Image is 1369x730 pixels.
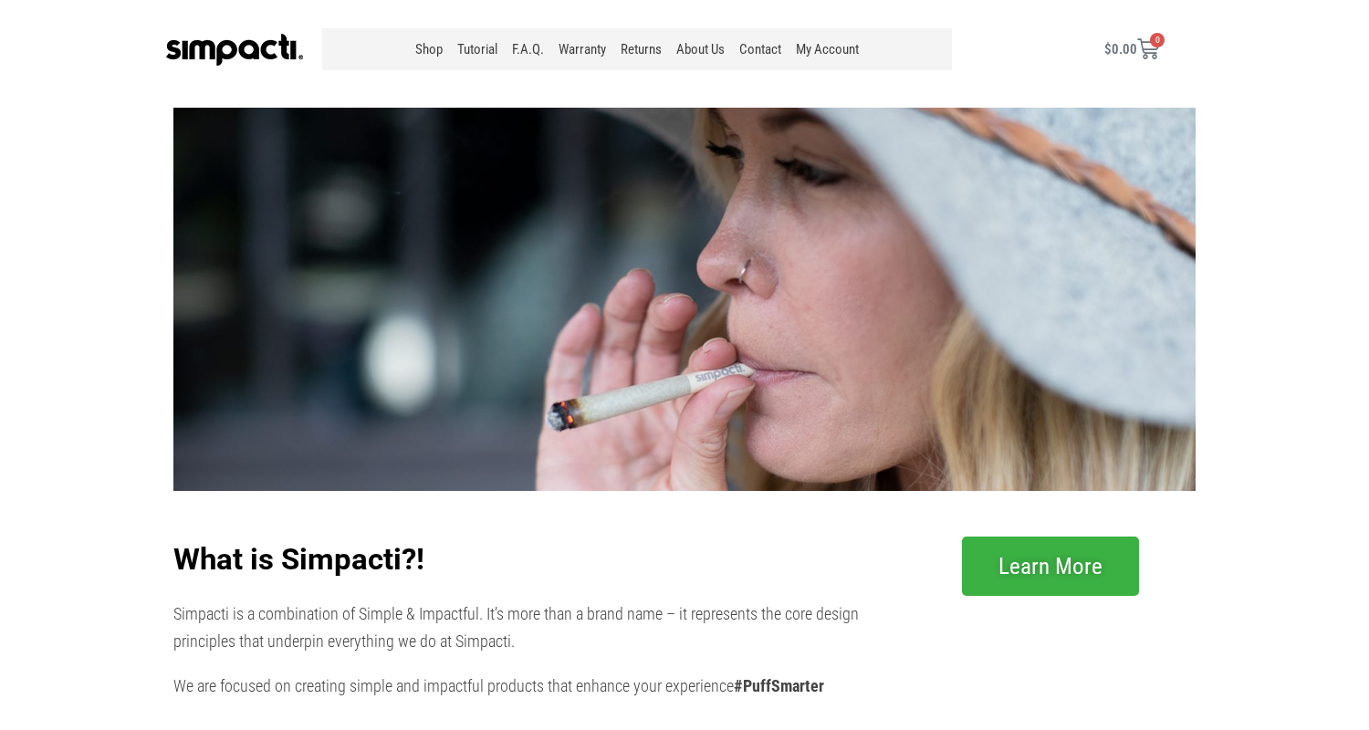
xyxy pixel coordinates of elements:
[732,28,789,70] a: Contact
[408,28,450,70] a: Shop
[789,28,866,70] a: My Account
[962,537,1139,596] a: Learn More
[1082,27,1181,71] a: $0.00 0
[173,541,424,577] b: What is Simpacti?!
[505,28,551,70] a: F.A.Q.
[1150,33,1165,47] span: 0
[669,28,732,70] a: About Us
[173,600,893,656] p: Simpacti is a combination of Simple & Impactful. It’s more than a brand name – it represents the ...
[613,28,669,70] a: Returns
[173,108,1196,491] img: Even Pack Even Burn
[1104,41,1137,57] bdi: 0.00
[1104,41,1112,57] span: $
[450,28,505,70] a: Tutorial
[551,28,613,70] a: Warranty
[173,676,824,695] span: We are focused on creating simple and impactful products that enhance your experience
[998,555,1103,578] span: Learn More
[734,676,824,695] b: #PuffSmarter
